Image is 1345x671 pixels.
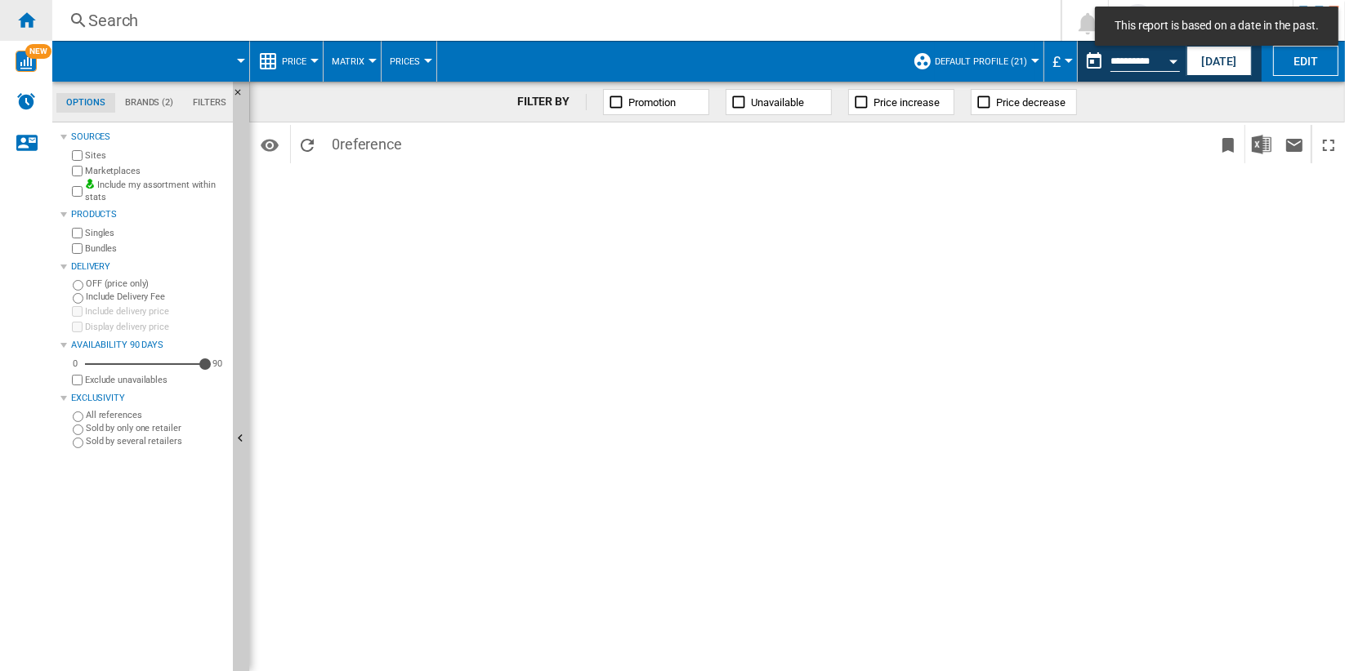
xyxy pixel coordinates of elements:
[332,56,364,67] span: Matrix
[71,339,226,352] div: Availability 90 Days
[85,356,205,372] md-slider: Availability
[73,280,83,291] input: OFF (price only)
[996,96,1066,109] span: Price decrease
[85,179,226,204] label: Include my assortment within stats
[56,93,115,113] md-tab-item: Options
[208,358,226,370] div: 90
[517,94,587,110] div: FILTER BY
[332,41,373,82] button: Matrix
[324,125,410,159] span: 0
[390,41,428,82] button: Prices
[72,243,83,254] input: Bundles
[25,44,51,59] span: NEW
[86,422,226,434] label: Sold by only one retailer
[72,181,83,202] input: Include my assortment within stats
[71,392,226,405] div: Exclusivity
[1278,125,1311,163] button: Send this report by email
[71,208,226,221] div: Products
[73,424,83,435] input: Sold by only one retailer
[1273,46,1338,76] button: Edit
[628,96,676,109] span: Promotion
[85,149,226,162] label: Sites
[390,56,420,67] span: Prices
[1044,41,1078,82] md-menu: Currency
[935,41,1035,82] button: Default profile (21)
[73,411,83,422] input: All references
[603,89,709,115] button: Promotion
[1052,53,1061,70] span: £
[73,438,83,448] input: Sold by several retailers
[85,374,226,386] label: Exclude unavailables
[88,9,1018,32] div: Search
[72,306,83,317] input: Include delivery price
[86,409,226,421] label: All references
[86,291,226,303] label: Include Delivery Fee
[291,125,324,163] button: Reload
[86,435,226,447] label: Sold by several retailers
[1252,135,1271,154] img: excel-24x24.png
[85,242,226,255] label: Bundles
[85,305,226,318] label: Include delivery price
[233,82,252,111] button: Hide
[85,227,226,239] label: Singles
[1078,41,1183,82] div: This report is based on a date in the past.
[848,89,954,115] button: Price increase
[85,179,95,189] img: mysite-bg-18x18.png
[72,375,83,385] input: Display delivery price
[71,131,226,144] div: Sources
[1212,125,1244,163] button: Bookmark this report
[751,96,804,109] span: Unavailable
[73,293,83,304] input: Include Delivery Fee
[85,321,226,333] label: Display delivery price
[85,165,226,177] label: Marketplaces
[72,322,83,332] input: Display delivery price
[72,228,83,238] input: Singles
[282,41,315,82] button: Price
[16,91,36,111] img: alerts-logo.svg
[72,166,83,176] input: Marketplaces
[16,51,37,72] img: wise-card.svg
[340,136,402,153] span: reference
[71,260,226,273] div: Delivery
[1052,41,1069,82] button: £
[253,130,286,159] button: Options
[1078,45,1110,78] button: md-calendar
[258,41,315,82] div: Price
[72,150,83,161] input: Sites
[1159,44,1188,73] button: Open calendar
[935,56,1027,67] span: Default profile (21)
[86,278,226,290] label: OFF (price only)
[282,56,306,67] span: Price
[913,41,1035,82] div: Default profile (21)
[115,93,183,113] md-tab-item: Brands (2)
[971,89,1077,115] button: Price decrease
[1110,18,1324,34] span: This report is based on a date in the past.
[69,358,82,370] div: 0
[726,89,832,115] button: Unavailable
[1245,125,1278,163] button: Download in Excel
[1186,46,1252,76] button: [DATE]
[183,93,236,113] md-tab-item: Filters
[874,96,940,109] span: Price increase
[1312,125,1345,163] button: Maximize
